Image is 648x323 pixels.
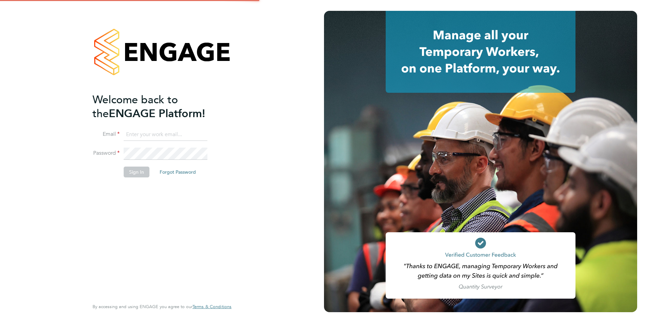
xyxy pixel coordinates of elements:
h2: ENGAGE Platform! [93,93,225,121]
button: Sign In [124,167,149,177]
button: Forgot Password [154,167,201,177]
input: Enter your work email... [124,129,207,141]
span: By accessing and using ENGAGE you agree to our [93,304,231,309]
label: Email [93,131,120,138]
label: Password [93,150,120,157]
a: Terms & Conditions [193,304,231,309]
span: Welcome back to the [93,93,178,120]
